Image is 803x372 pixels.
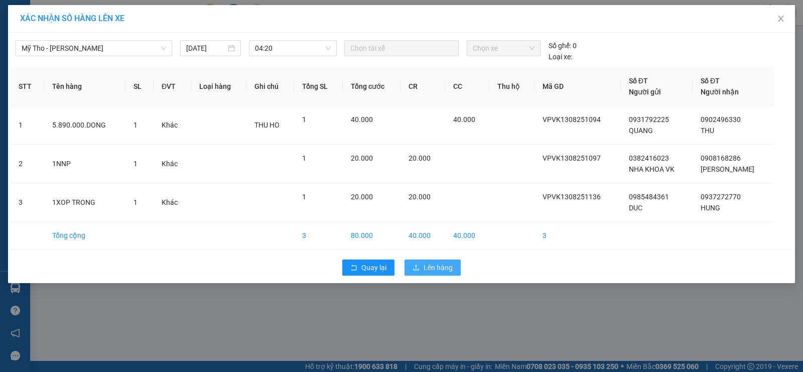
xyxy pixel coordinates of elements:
[473,41,534,56] span: Chọn xe
[343,222,400,250] td: 80.000
[629,88,661,96] span: Người gửi
[453,115,475,123] span: 40.000
[44,145,125,183] td: 1NNP
[445,67,489,106] th: CC
[351,115,373,123] span: 40.000
[154,183,191,222] td: Khác
[254,121,280,129] span: THU HO
[11,183,44,222] td: 3
[534,222,621,250] td: 3
[549,40,571,51] span: Số ghế:
[489,67,534,106] th: Thu hộ
[629,127,653,135] span: QUANG
[701,77,720,85] span: Số ĐT
[543,154,601,162] span: VPVK1308251097
[767,5,795,33] button: Close
[294,67,343,106] th: Tổng SL
[629,115,669,123] span: 0931792225
[302,154,306,162] span: 1
[22,41,166,56] span: Mỹ Tho - Hồ Chí Minh
[543,193,601,201] span: VPVK1308251136
[409,154,431,162] span: 20.000
[361,262,386,273] span: Quay lại
[351,193,373,201] span: 20.000
[543,115,601,123] span: VPVK1308251094
[154,106,191,145] td: Khác
[125,67,154,106] th: SL
[133,121,138,129] span: 1
[133,160,138,168] span: 1
[629,154,669,162] span: 0382416023
[405,260,461,276] button: uploadLên hàng
[400,222,445,250] td: 40.000
[534,67,621,106] th: Mã GD
[11,106,44,145] td: 1
[424,262,453,273] span: Lên hàng
[44,222,125,250] td: Tổng cộng
[44,106,125,145] td: 5.890.000.DONG
[294,222,343,250] td: 3
[255,41,331,56] span: 04:20
[629,204,642,212] span: DUC
[701,165,754,173] span: [PERSON_NAME]
[302,115,306,123] span: 1
[629,193,669,201] span: 0985484361
[629,165,675,173] span: NHA KHOA VK
[133,198,138,206] span: 1
[343,67,400,106] th: Tổng cước
[701,154,741,162] span: 0908168286
[701,115,741,123] span: 0902496330
[701,193,741,201] span: 0937272770
[400,67,445,106] th: CR
[44,67,125,106] th: Tên hàng
[154,67,191,106] th: ĐVT
[302,193,306,201] span: 1
[413,264,420,272] span: upload
[629,77,648,85] span: Số ĐT
[549,51,572,62] span: Loại xe:
[701,127,714,135] span: THU
[409,193,431,201] span: 20.000
[549,40,577,51] div: 0
[350,264,357,272] span: rollback
[11,145,44,183] td: 2
[186,43,226,54] input: 14/08/2025
[191,67,247,106] th: Loại hàng
[154,145,191,183] td: Khác
[445,222,489,250] td: 40.000
[44,183,125,222] td: 1XOP TRONG
[246,67,294,106] th: Ghi chú
[351,154,373,162] span: 20.000
[701,88,739,96] span: Người nhận
[701,204,720,212] span: HUNG
[777,15,785,23] span: close
[342,260,394,276] button: rollbackQuay lại
[11,67,44,106] th: STT
[20,14,124,23] span: XÁC NHẬN SỐ HÀNG LÊN XE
